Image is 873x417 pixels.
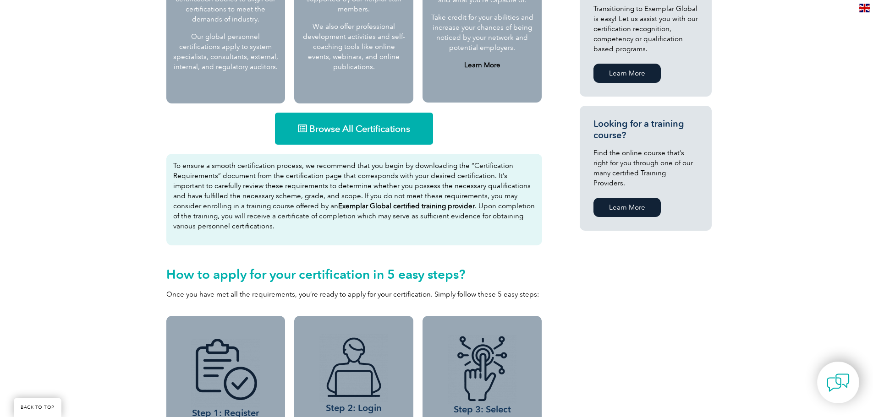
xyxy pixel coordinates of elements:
[338,202,475,210] a: Exemplar Global certified training provider
[827,371,850,394] img: contact-chat.png
[301,22,406,72] p: We also offer professional development activities and self-coaching tools like online events, web...
[300,334,408,414] h3: Step 2: Login
[859,4,870,12] img: en
[14,398,61,417] a: BACK TO TOP
[309,124,410,133] span: Browse All Certifications
[275,113,433,145] a: Browse All Certifications
[429,335,535,415] h3: Step 3: Select
[166,289,542,299] p: Once you have met all the requirements, you’re ready to apply for your certification. Simply foll...
[593,4,698,54] p: Transitioning to Exemplar Global is easy! Let us assist you with our certification recognition, c...
[593,148,698,188] p: Find the online course that’s right for you through one of our many certified Training Providers.
[593,198,661,217] a: Learn More
[464,61,500,69] a: Learn More
[173,161,535,231] p: To ensure a smooth certification process, we recommend that you begin by downloading the “Certifi...
[166,267,542,282] h2: How to apply for your certification in 5 easy steps?
[593,64,661,83] a: Learn More
[430,12,534,53] p: Take credit for your abilities and increase your chances of being noticed by your network and pot...
[593,118,698,141] h3: Looking for a training course?
[173,32,279,72] p: Our global personnel certifications apply to system specialists, consultants, external, internal,...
